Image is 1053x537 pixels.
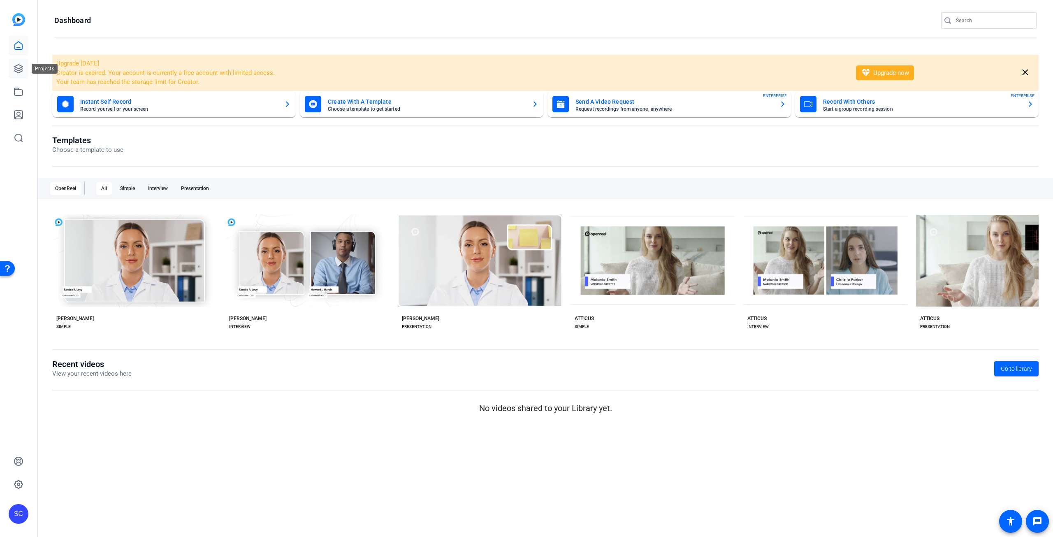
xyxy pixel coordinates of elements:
[80,97,278,107] mat-card-title: Instant Self Record
[54,16,91,26] h1: Dashboard
[9,504,28,524] div: SC
[56,68,845,78] li: Creator is expired. Your account is currently a free account with limited access.
[32,64,58,74] div: Projects
[823,107,1021,112] mat-card-subtitle: Start a group recording session
[176,182,214,195] div: Presentation
[956,16,1030,26] input: Search
[50,182,81,195] div: OpenReel
[856,65,914,80] button: Upgrade now
[328,97,525,107] mat-card-title: Create With A Template
[56,77,845,87] li: Your team has reached the storage limit for Creator.
[115,182,140,195] div: Simple
[1032,516,1042,526] mat-icon: message
[80,107,278,112] mat-card-subtitle: Record yourself or your screen
[920,315,939,322] div: ATTICUS
[547,91,791,117] button: Send A Video RequestRequest recordings from anyone, anywhereENTERPRISE
[56,315,94,322] div: [PERSON_NAME]
[920,323,950,330] div: PRESENTATION
[1011,93,1034,99] span: ENTERPRISE
[402,315,439,322] div: [PERSON_NAME]
[52,91,296,117] button: Instant Self RecordRecord yourself or your screen
[763,93,787,99] span: ENTERPRISE
[229,315,267,322] div: [PERSON_NAME]
[747,323,769,330] div: INTERVIEW
[52,369,132,379] p: View your recent videos here
[328,107,525,112] mat-card-subtitle: Choose a template to get started
[747,315,767,322] div: ATTICUS
[52,135,123,145] h1: Templates
[575,97,773,107] mat-card-title: Send A Video Request
[300,91,543,117] button: Create With A TemplateChoose a template to get started
[12,13,25,26] img: blue-gradient.svg
[795,91,1039,117] button: Record With OthersStart a group recording sessionENTERPRISE
[402,323,431,330] div: PRESENTATION
[96,182,112,195] div: All
[575,323,589,330] div: SIMPLE
[575,107,773,112] mat-card-subtitle: Request recordings from anyone, anywhere
[52,402,1039,414] p: No videos shared to your Library yet.
[1020,67,1030,78] mat-icon: close
[1001,365,1032,373] span: Go to library
[56,60,99,67] span: Upgrade [DATE]
[575,315,594,322] div: ATTICUS
[861,68,871,78] mat-icon: diamond
[823,97,1021,107] mat-card-title: Record With Others
[229,323,250,330] div: INTERVIEW
[52,359,132,369] h1: Recent videos
[994,361,1039,376] a: Go to library
[52,145,123,155] p: Choose a template to use
[56,323,71,330] div: SIMPLE
[143,182,173,195] div: Interview
[1006,516,1016,526] mat-icon: accessibility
